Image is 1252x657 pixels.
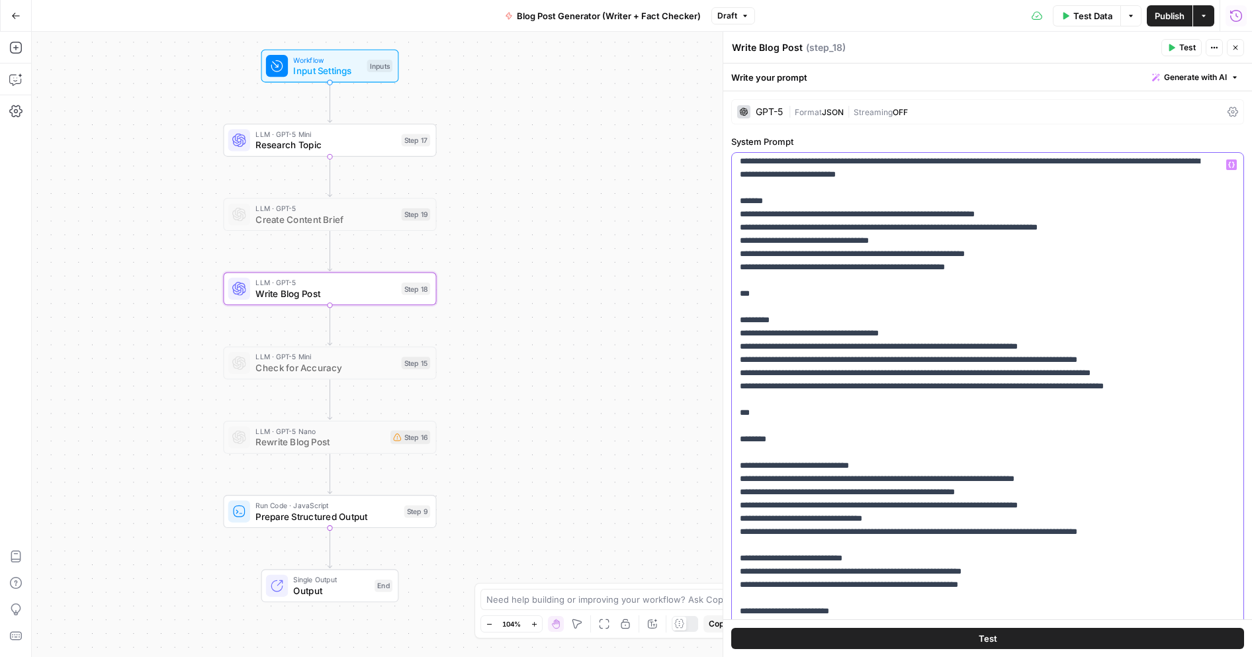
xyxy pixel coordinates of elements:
textarea: Write Blog Post [732,41,803,54]
div: Inputs [367,60,392,72]
button: Copy [703,615,734,633]
span: Draft [717,10,737,22]
button: Publish [1147,5,1192,26]
div: Run Code · JavaScriptPrepare Structured OutputStep 9 [223,495,436,528]
g: Edge from step_18 to step_15 [328,305,332,345]
button: Test [731,628,1244,649]
div: LLM · GPT-5Create Content BriefStep 19 [223,198,436,231]
span: Test [979,632,997,645]
span: Generate with AI [1164,71,1227,83]
span: LLM · GPT-5 Mini [255,128,396,140]
span: Prepare Structured Output [255,509,398,523]
div: End [375,580,392,592]
span: Streaming [854,107,893,117]
span: Publish [1155,9,1185,22]
span: LLM · GPT-5 Nano [255,425,384,437]
span: LLM · GPT-5 Mini [255,351,396,363]
label: System Prompt [731,135,1244,148]
div: Step 16 [390,430,430,444]
span: Workflow [293,54,361,66]
span: Format [795,107,822,117]
div: Step 18 [402,283,431,295]
span: Test [1179,42,1196,54]
div: Step 9 [404,505,430,518]
g: Edge from step_17 to step_19 [328,157,332,197]
span: | [788,105,795,118]
div: LLM · GPT-5Write Blog PostStep 18 [223,272,436,305]
div: GPT-5 [756,107,783,116]
g: Edge from start to step_17 [328,83,332,122]
button: Draft [711,7,755,24]
div: Step 17 [402,134,431,147]
div: Write your prompt [723,64,1252,91]
span: | [844,105,854,118]
span: OFF [893,107,908,117]
button: Blog Post Generator (Writer + Fact Checker) [497,5,709,26]
span: ( step_18 ) [806,41,846,54]
span: Research Topic [255,138,396,152]
div: LLM · GPT-5 NanoRewrite Blog PostStep 16 [223,421,436,454]
div: LLM · GPT-5 MiniResearch TopicStep 17 [223,124,436,157]
g: Edge from step_16 to step_9 [328,454,332,494]
button: Test Data [1053,5,1120,26]
span: LLM · GPT-5 [255,277,396,288]
span: Test Data [1073,9,1112,22]
span: Run Code · JavaScript [255,500,398,511]
span: JSON [822,107,844,117]
div: LLM · GPT-5 MiniCheck for AccuracyStep 15 [223,347,436,380]
g: Edge from step_15 to step_16 [328,380,332,419]
span: Blog Post Generator (Writer + Fact Checker) [517,9,701,22]
div: Single OutputOutputEnd [223,569,436,602]
span: 104% [502,619,521,629]
div: Step 15 [402,357,431,369]
div: WorkflowInput SettingsInputs [223,50,436,83]
span: LLM · GPT-5 [255,202,396,214]
g: Edge from step_9 to end [328,528,332,568]
span: Single Output [293,574,369,586]
span: Check for Accuracy [255,361,396,374]
span: Write Blog Post [255,286,396,300]
span: Copy [709,618,729,630]
g: Edge from step_19 to step_18 [328,231,332,271]
button: Test [1161,39,1202,56]
span: Output [293,584,369,597]
span: Rewrite Blog Post [255,435,384,449]
span: Input Settings [293,64,361,78]
div: Step 19 [402,208,431,221]
span: Create Content Brief [255,212,396,226]
button: Generate with AI [1147,69,1244,86]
